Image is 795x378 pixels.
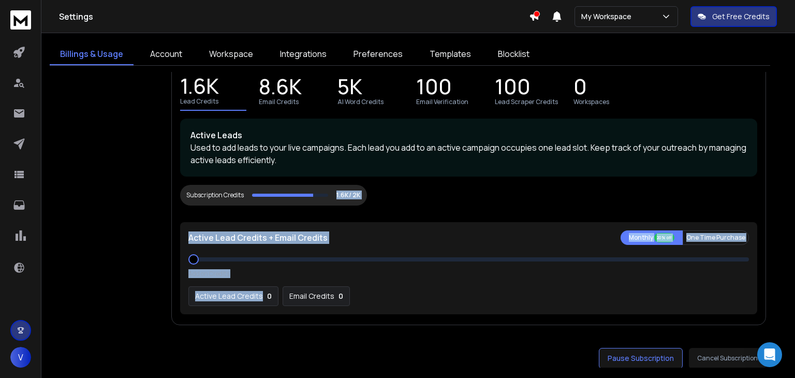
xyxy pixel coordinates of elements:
p: Lead Credits [180,97,218,106]
h1: Settings [59,10,529,23]
p: Email Credits [289,291,334,301]
div: Open Intercom Messenger [757,342,782,367]
a: Blocklist [488,43,540,65]
a: Preferences [343,43,413,65]
p: Email Verification [416,98,468,106]
a: Templates [419,43,481,65]
div: 20% off [654,233,674,242]
img: logo [10,10,31,30]
p: 8.6K [259,81,302,96]
p: Email Credits [259,98,299,106]
p: Active Lead Credits + Email Credits [188,231,328,244]
p: 1.6K/ 2K [336,191,361,199]
button: Monthly 20% off [621,230,683,245]
p: 0 [573,81,587,96]
button: Cancel Subscription [689,348,766,369]
button: V [10,347,31,368]
p: 1.6K [180,81,219,95]
p: Used to add leads to your live campaigns. Each lead you add to an active campaign occupies one le... [190,141,747,166]
a: Integrations [270,43,337,65]
p: Active Leads [190,129,747,141]
p: 100 [416,81,452,96]
a: Account [140,43,193,65]
div: Subscription Credits [186,191,244,199]
button: Get Free Credits [690,6,777,27]
p: Add on Credits [188,270,229,278]
p: Lead Scraper Credits [495,98,558,106]
p: 5K [337,81,362,96]
button: One Time Purchase [683,230,749,245]
p: 0 [338,291,343,301]
a: Workspace [199,43,263,65]
button: Pause Subscription [599,348,683,369]
p: 0 [267,291,272,301]
p: Workspaces [573,98,609,106]
p: Get Free Credits [712,11,770,22]
p: My Workspace [581,11,636,22]
a: Billings & Usage [50,43,134,65]
p: Active Lead Credits [195,291,263,301]
p: 100 [495,81,531,96]
p: AI Word Credits [337,98,384,106]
